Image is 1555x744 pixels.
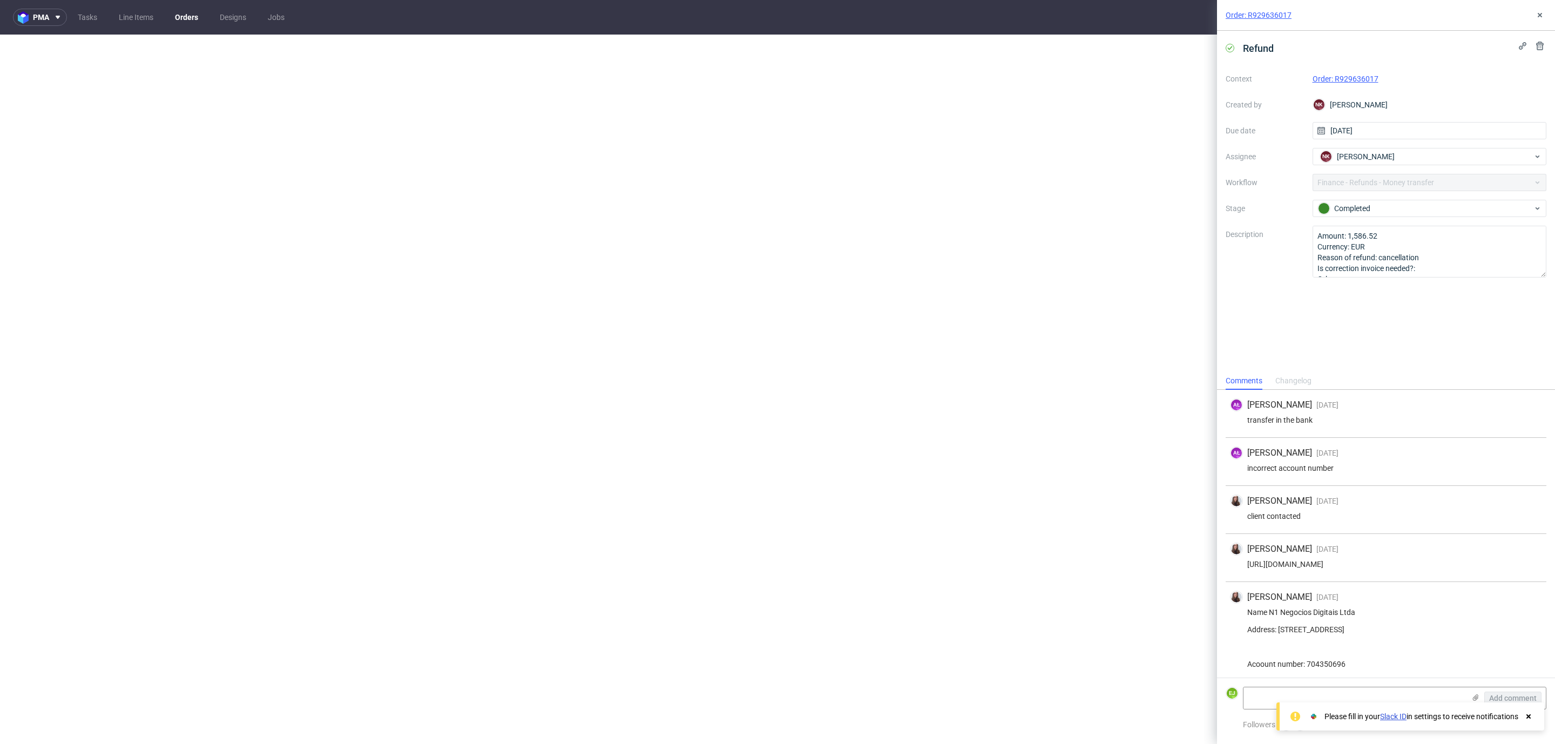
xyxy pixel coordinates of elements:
[1230,512,1542,520] div: client contacted
[261,9,291,26] a: Jobs
[1316,545,1338,553] span: [DATE]
[1316,449,1338,457] span: [DATE]
[1380,712,1407,721] a: Slack ID
[1313,75,1378,83] a: Order: R929636017
[1313,96,1547,113] div: [PERSON_NAME]
[13,9,67,26] button: pma
[1230,416,1542,424] div: transfer in the bank
[1316,497,1338,505] span: [DATE]
[1316,401,1338,409] span: [DATE]
[1324,711,1518,722] div: Please fill in your in settings to receive notifications
[1239,39,1278,57] span: Refund
[1226,124,1304,137] label: Due date
[1247,399,1312,411] span: [PERSON_NAME]
[71,9,104,26] a: Tasks
[112,9,160,26] a: Line Items
[1247,447,1312,459] span: [PERSON_NAME]
[1226,98,1304,111] label: Created by
[1231,448,1242,458] figcaption: AŁ
[168,9,205,26] a: Orders
[1314,99,1324,110] figcaption: NK
[1247,591,1312,603] span: [PERSON_NAME]
[1231,400,1242,410] figcaption: AŁ
[1247,495,1312,507] span: [PERSON_NAME]
[1226,10,1292,21] a: Order: R929636017
[1226,228,1304,275] label: Description
[33,13,49,21] span: pma
[1231,544,1242,554] img: Sandra Beśka
[1313,226,1547,278] textarea: Amount: 1,586.52 Currency: EUR Reason of refund: cancellation Is correction invoice needed?: Other:
[1243,720,1275,729] span: Followers
[1226,150,1304,163] label: Assignee
[1230,464,1542,472] div: incorrect account number
[1337,151,1395,162] span: [PERSON_NAME]
[1230,560,1542,569] div: [URL][DOMAIN_NAME]
[213,9,253,26] a: Designs
[1247,543,1312,555] span: [PERSON_NAME]
[1275,373,1311,390] div: Changelog
[1226,176,1304,189] label: Workflow
[1321,151,1331,162] figcaption: NK
[1231,496,1242,506] img: Sandra Beśka
[1231,592,1242,603] img: Sandra Beśka
[1318,202,1533,214] div: Completed
[1227,688,1238,699] figcaption: EJ
[1226,72,1304,85] label: Context
[1226,202,1304,215] label: Stage
[1308,711,1319,722] img: Slack
[1226,373,1262,390] div: Comments
[1316,593,1338,601] span: [DATE]
[18,11,33,24] img: logo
